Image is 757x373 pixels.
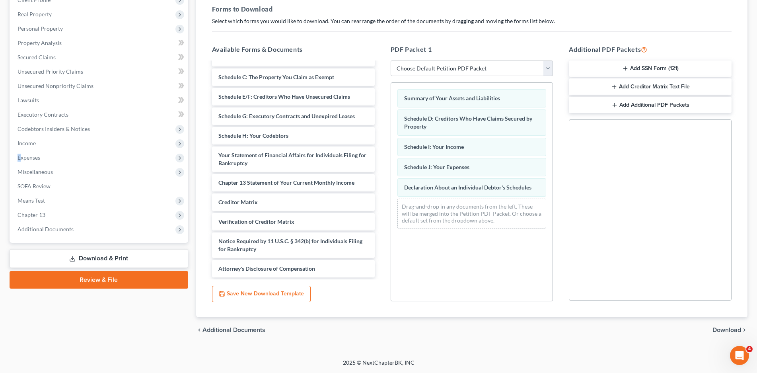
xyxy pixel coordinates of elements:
span: Miscellaneous [18,168,53,175]
i: chevron_left [196,327,202,333]
span: Schedule J: Your Expenses [404,164,469,170]
button: Add Creditor Matrix Text File [569,78,732,95]
span: Additional Documents [18,226,74,232]
a: Secured Claims [11,50,188,64]
span: Property Analysis [18,39,62,46]
a: Property Analysis [11,36,188,50]
a: Executory Contracts [11,107,188,122]
iframe: Intercom live chat [730,346,749,365]
button: Download chevron_right [712,327,747,333]
span: Creditor Matrix [218,199,258,205]
span: Chapter 13 [18,211,45,218]
span: 4 [746,346,753,352]
button: Add Additional PDF Packets [569,97,732,113]
span: Summary of Your Assets and Liabilities [404,95,500,102]
span: Attorney's Disclosure of Compensation [218,265,315,272]
a: Unsecured Priority Claims [11,64,188,79]
i: chevron_right [741,327,747,333]
span: Schedule G: Executory Contracts and Unexpired Leases [218,113,355,119]
span: Secured Claims [18,54,56,61]
span: Schedule A/B: Property [218,54,277,61]
span: Executory Contracts [18,111,68,118]
a: Lawsuits [11,93,188,107]
span: Your Statement of Financial Affairs for Individuals Filing for Bankruptcy [218,152,366,166]
a: Download & Print [10,249,188,268]
span: Income [18,140,36,146]
span: Schedule I: Your Income [404,143,464,150]
span: Schedule E/F: Creditors Who Have Unsecured Claims [218,93,350,100]
span: Personal Property [18,25,63,32]
p: Select which forms you would like to download. You can rearrange the order of the documents by dr... [212,17,732,25]
span: Unsecured Priority Claims [18,68,83,75]
span: Real Property [18,11,52,18]
span: Download [712,327,741,333]
span: Means Test [18,197,45,204]
h5: Forms to Download [212,4,732,14]
a: Unsecured Nonpriority Claims [11,79,188,93]
span: Notice Required by 11 U.S.C. § 342(b) for Individuals Filing for Bankruptcy [218,238,362,252]
span: Chapter 13 Statement of Your Current Monthly Income [218,179,354,186]
div: Drag-and-drop in any documents from the left. These will be merged into the Petition PDF Packet. ... [397,199,547,228]
span: SOFA Review [18,183,51,189]
a: Review & File [10,271,188,289]
span: Codebtors Insiders & Notices [18,125,90,132]
span: Lawsuits [18,97,39,104]
a: chevron_left Additional Documents [196,327,265,333]
div: 2025 © NextChapterBK, INC [152,359,605,373]
span: Additional Documents [202,327,265,333]
span: Unsecured Nonpriority Claims [18,82,93,89]
button: Save New Download Template [212,286,311,303]
button: Add SSN Form (121) [569,61,732,77]
h5: Additional PDF Packets [569,45,732,54]
h5: Available Forms & Documents [212,45,375,54]
span: Declaration About an Individual Debtor's Schedules [404,184,531,191]
a: SOFA Review [11,179,188,193]
span: Schedule D: Creditors Who Have Claims Secured by Property [404,115,532,130]
h5: PDF Packet 1 [391,45,553,54]
span: Schedule H: Your Codebtors [218,132,288,139]
span: Schedule C: The Property You Claim as Exempt [218,74,334,80]
span: Verification of Creditor Matrix [218,218,294,225]
span: Expenses [18,154,40,161]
